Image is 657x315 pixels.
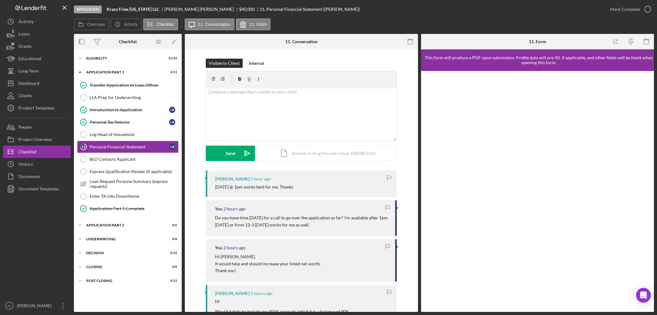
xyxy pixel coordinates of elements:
button: Send [206,146,255,161]
a: Personal Tax ReturnsLB [77,116,179,128]
div: Eligibility [86,56,162,60]
text: AL [7,304,11,308]
button: Visible to Client [206,59,243,68]
iframe: Lenderfit form [427,77,649,306]
a: 11Personal Financial StatementLB [77,141,179,153]
div: 4 / 11 [166,70,177,74]
div: [PERSON_NAME] [215,291,249,296]
div: [DATE] @ 1pm works best for me. Thanks [215,184,293,189]
div: Loan Request Purpose Summary (express requests) [90,179,178,189]
div: Personal Financial Statement [90,144,169,149]
div: L B [169,119,175,125]
div: Mark Complete [610,3,640,15]
div: [PERSON_NAME] [15,300,55,313]
div: BLO Contacts Applicant [90,157,178,162]
div: You [215,206,222,211]
label: 11. Conversation [198,22,231,27]
a: Loan Request Purpose Summary (express requests) [77,178,179,190]
div: You [215,245,222,250]
label: Overview [87,22,105,27]
div: Checklist [119,39,137,44]
a: Log Head of Household [77,128,179,141]
div: Express Qualification Review (if applicable) [90,169,178,174]
a: BLO Contacts Applicant [77,153,179,165]
time: 2025-10-10 19:31 [250,176,271,181]
div: Closing [86,265,162,269]
time: 2025-10-10 18:55 [223,206,245,211]
button: 11. Form [236,19,270,30]
div: 0 / 12 [166,279,177,283]
div: Introduction to Application [90,107,169,112]
a: Enter TA into DownHome [77,190,179,202]
div: L B [169,144,175,150]
p: Thank you! [215,267,321,274]
button: AL[PERSON_NAME] [3,300,71,312]
a: Transfer Application to Loan Officer [77,79,179,91]
div: [PERSON_NAME] [215,176,249,181]
div: 0 / 6 [166,223,177,227]
div: Visible to Client [209,59,240,68]
div: 11. Form [529,39,546,44]
div: 21 / 22 [166,56,177,60]
div: 0 / 8 [166,265,177,269]
tspan: 11 [82,145,85,149]
div: Send [226,146,235,161]
button: 11. Conversation [185,19,235,30]
label: 11. Form [249,22,266,27]
div: Enter TA into DownHome [90,194,178,199]
a: Express Qualification Review (if applicable) [77,165,179,178]
p: Hi [PERSON_NAME], [215,253,321,260]
div: Log Head of Household [90,132,178,137]
div: Personal Tax Returns [90,120,169,125]
span: $40,000 [239,6,255,12]
a: Introduction to ApplicationLB [77,104,179,116]
a: LLA Prep for Underwriting [77,91,179,104]
div: Application Part 2 [86,223,162,227]
div: [PERSON_NAME] [PERSON_NAME] [164,7,239,12]
label: Activity [124,22,137,27]
div: Internal [249,59,264,68]
div: Application Part 1 Complete [90,206,178,211]
div: 11. Personal Financial Statement ([PERSON_NAME]) [260,7,360,12]
p: Do you have time [DATE] for a call to go over the application so far? I'm available after 1pm [DA... [215,214,389,228]
div: Underwriting [86,237,162,241]
b: Krazy Fries [US_STATE] LLC [107,7,159,12]
p: It would help and should increase your listed net worth. [215,260,321,267]
div: LLA Prep for Underwriting [90,95,178,100]
time: 2025-10-10 18:47 [223,245,245,250]
div: Hi Would it help to include my 401K account, which has a balance of 90K [215,299,349,314]
div: Application Part 1 [86,70,162,74]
